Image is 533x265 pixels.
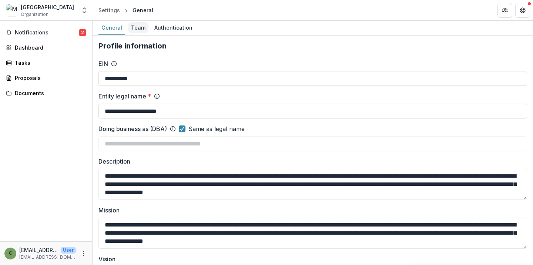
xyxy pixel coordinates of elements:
[3,27,89,38] button: Notifications2
[6,4,18,16] img: Mount Tamalpais College
[128,21,148,35] a: Team
[79,29,86,36] span: 2
[98,41,527,50] h2: Profile information
[3,72,89,84] a: Proposals
[497,3,512,18] button: Partners
[15,59,83,67] div: Tasks
[151,22,195,33] div: Authentication
[188,124,245,133] span: Same as legal name
[98,59,108,68] label: EIN
[79,3,90,18] button: Open entity switcher
[98,255,523,264] label: Vision
[133,6,153,14] div: General
[21,3,74,11] div: [GEOGRAPHIC_DATA]
[98,206,523,215] label: Mission
[15,44,83,51] div: Dashboard
[19,254,76,261] p: [EMAIL_ADDRESS][DOMAIN_NAME]
[19,246,58,254] p: [EMAIL_ADDRESS][DOMAIN_NAME]
[3,87,89,99] a: Documents
[21,11,48,18] span: Organization
[98,92,151,101] label: Entity legal name
[128,22,148,33] div: Team
[515,3,530,18] button: Get Help
[15,30,79,36] span: Notifications
[15,89,83,97] div: Documents
[79,249,88,258] button: More
[98,124,167,133] label: Doing business as (DBA)
[61,247,76,254] p: User
[98,21,125,35] a: General
[3,41,89,54] a: Dashboard
[151,21,195,35] a: Authentication
[98,157,523,166] label: Description
[15,74,83,82] div: Proposals
[3,57,89,69] a: Tasks
[95,5,156,16] nav: breadcrumb
[98,22,125,33] div: General
[98,6,120,14] div: Settings
[95,5,123,16] a: Settings
[9,251,12,256] div: ctemple@mttamcollege.edu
